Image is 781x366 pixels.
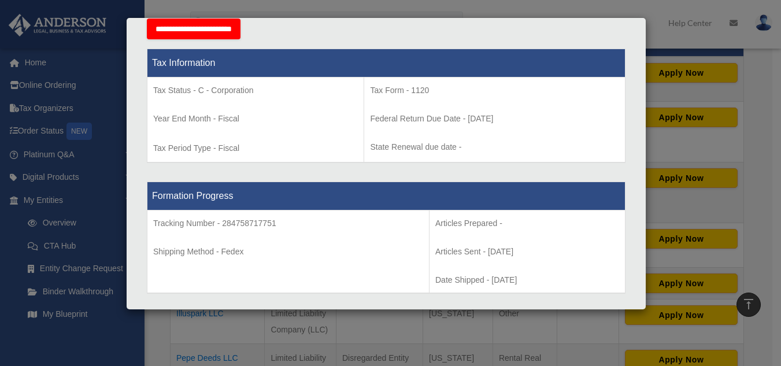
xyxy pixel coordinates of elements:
p: Federal Return Due Date - [DATE] [370,112,619,126]
th: Tax Information [147,49,625,77]
p: Tracking Number - 284758717751 [153,216,423,231]
p: Tax Form - 1120 [370,83,619,98]
p: Articles Sent - [DATE] [435,245,619,259]
p: Date Shipped - [DATE] [435,273,619,287]
p: Articles Prepared - [435,216,619,231]
p: Shipping Method - Fedex [153,245,423,259]
td: Tax Period Type - Fiscal [147,77,364,162]
p: Tax Status - C - Corporation [153,83,358,98]
p: State Renewal due date - [370,140,619,154]
th: Formation Progress [147,182,625,210]
p: Year End Month - Fiscal [153,112,358,126]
